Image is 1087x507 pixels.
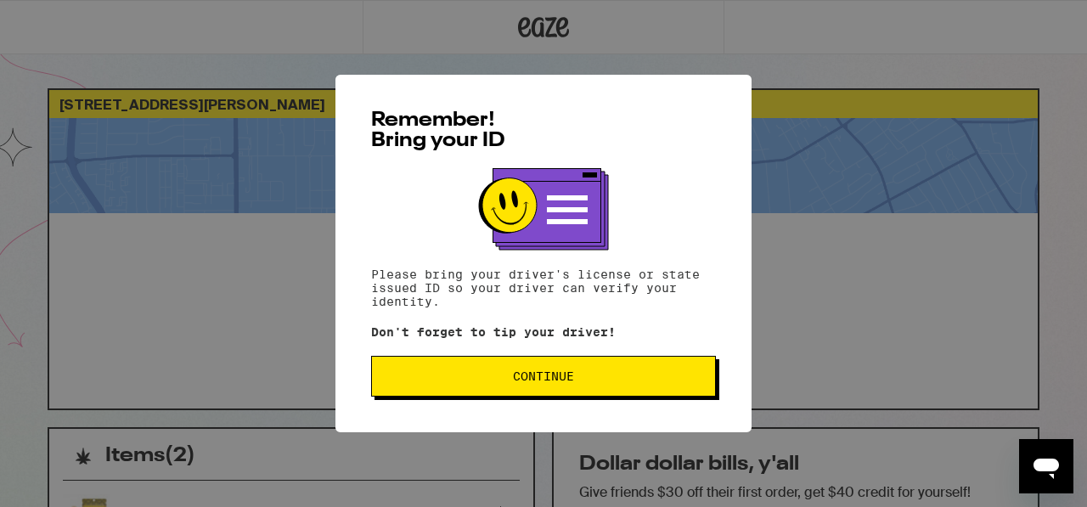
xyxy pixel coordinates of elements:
span: Remember! Bring your ID [371,110,505,151]
iframe: Button to launch messaging window [1019,439,1073,493]
p: Don't forget to tip your driver! [371,325,716,339]
p: Please bring your driver's license or state issued ID so your driver can verify your identity. [371,268,716,308]
button: Continue [371,356,716,397]
span: Continue [513,370,574,382]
